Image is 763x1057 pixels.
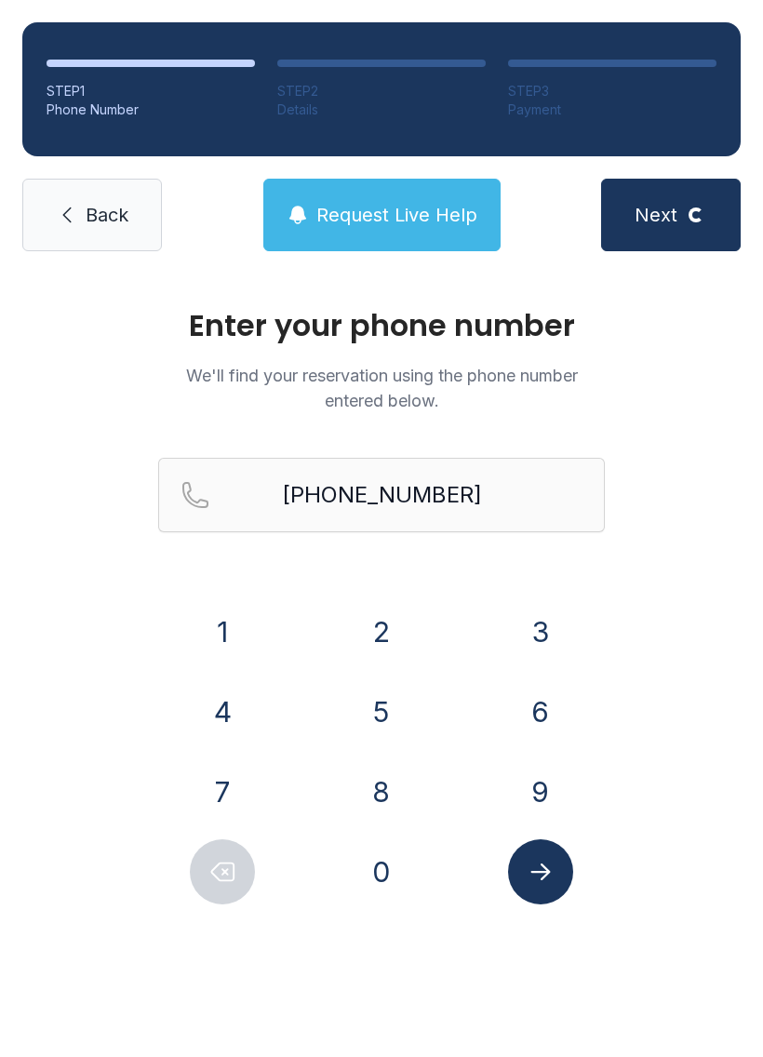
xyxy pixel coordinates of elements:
[508,759,573,824] button: 9
[508,599,573,664] button: 3
[277,82,486,100] div: STEP 2
[349,599,414,664] button: 2
[349,679,414,744] button: 5
[508,679,573,744] button: 6
[349,759,414,824] button: 8
[277,100,486,119] div: Details
[190,759,255,824] button: 7
[158,311,605,341] h1: Enter your phone number
[86,202,128,228] span: Back
[508,839,573,904] button: Submit lookup form
[190,679,255,744] button: 4
[158,458,605,532] input: Reservation phone number
[190,599,255,664] button: 1
[316,202,477,228] span: Request Live Help
[47,100,255,119] div: Phone Number
[635,202,677,228] span: Next
[349,839,414,904] button: 0
[47,82,255,100] div: STEP 1
[508,100,716,119] div: Payment
[158,363,605,413] p: We'll find your reservation using the phone number entered below.
[508,82,716,100] div: STEP 3
[190,839,255,904] button: Delete number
